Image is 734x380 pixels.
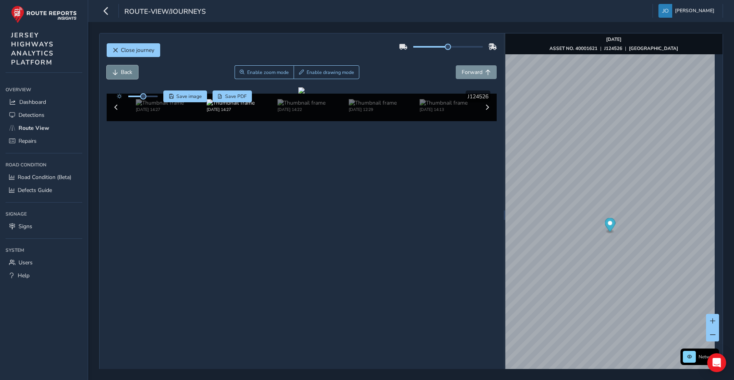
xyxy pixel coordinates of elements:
[604,45,622,52] strong: J124526
[468,93,488,100] span: J124526
[11,6,77,23] img: rr logo
[107,43,160,57] button: Close journey
[18,186,52,194] span: Defects Guide
[606,36,621,42] strong: [DATE]
[549,45,678,52] div: | |
[6,122,82,135] a: Route View
[11,31,54,67] span: JERSEY HIGHWAYS ANALYTICS PLATFORM
[213,90,252,102] button: PDF
[6,208,82,220] div: Signage
[456,65,497,79] button: Forward
[176,93,202,100] span: Save image
[549,45,597,52] strong: ASSET NO. 40001621
[349,99,397,107] img: Thumbnail frame
[18,111,44,119] span: Detections
[6,135,82,148] a: Repairs
[6,220,82,233] a: Signs
[18,137,37,145] span: Repairs
[707,353,726,372] div: Open Intercom Messenger
[18,259,33,266] span: Users
[349,107,397,113] div: [DATE] 12:29
[121,68,132,76] span: Back
[207,107,255,113] div: [DATE] 14:27
[6,96,82,109] a: Dashboard
[6,159,82,171] div: Road Condition
[658,4,717,18] button: [PERSON_NAME]
[294,65,359,79] button: Draw
[277,99,325,107] img: Thumbnail frame
[247,69,289,76] span: Enable zoom mode
[121,46,154,54] span: Close journey
[18,272,30,279] span: Help
[6,171,82,184] a: Road Condition (Beta)
[420,99,468,107] img: Thumbnail frame
[18,124,49,132] span: Route View
[6,184,82,197] a: Defects Guide
[18,173,71,181] span: Road Condition (Beta)
[675,4,714,18] span: [PERSON_NAME]
[629,45,678,52] strong: [GEOGRAPHIC_DATA]
[235,65,294,79] button: Zoom
[107,65,138,79] button: Back
[6,269,82,282] a: Help
[6,244,82,256] div: System
[163,90,207,102] button: Save
[19,98,46,106] span: Dashboard
[6,256,82,269] a: Users
[307,69,354,76] span: Enable drawing mode
[18,223,32,230] span: Signs
[136,99,184,107] img: Thumbnail frame
[124,7,206,18] span: route-view/journeys
[420,107,468,113] div: [DATE] 14:13
[605,218,615,234] div: Map marker
[462,68,483,76] span: Forward
[6,109,82,122] a: Detections
[207,99,255,107] img: Thumbnail frame
[699,354,717,360] span: Network
[136,107,184,113] div: [DATE] 14:27
[6,84,82,96] div: Overview
[658,4,672,18] img: diamond-layout
[225,93,247,100] span: Save PDF
[277,107,325,113] div: [DATE] 14:22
